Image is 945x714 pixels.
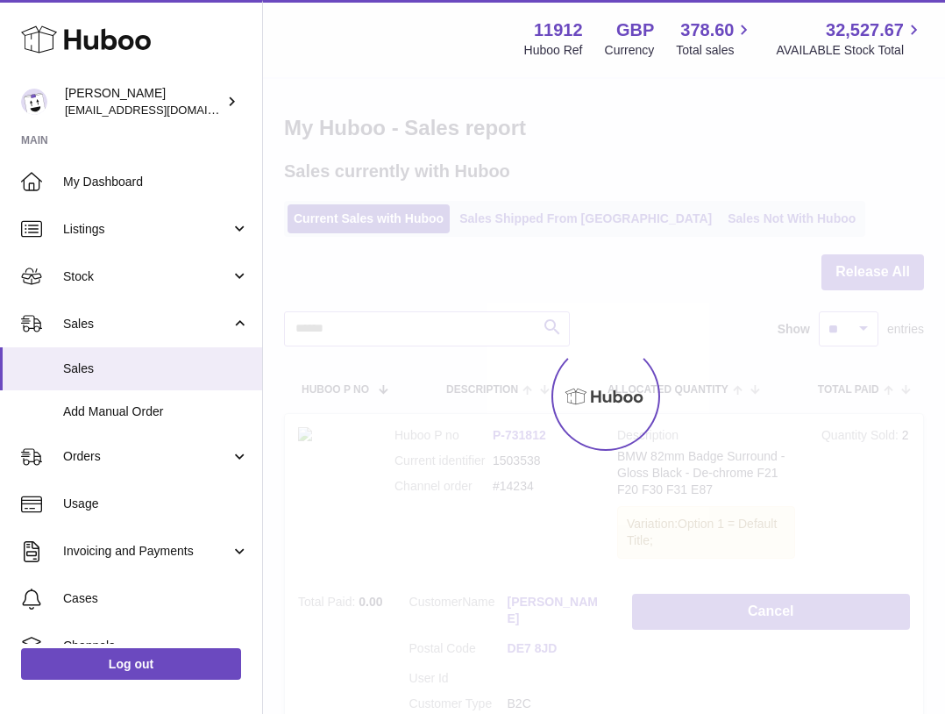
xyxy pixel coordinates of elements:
span: My Dashboard [63,174,249,190]
span: Cases [63,590,249,607]
span: Listings [63,221,231,238]
div: [PERSON_NAME] [65,85,223,118]
span: Usage [63,496,249,512]
span: [EMAIL_ADDRESS][DOMAIN_NAME] [65,103,258,117]
img: internalAdmin-11912@internal.huboo.com [21,89,47,115]
span: AVAILABLE Stock Total [776,42,924,59]
a: 378.60 Total sales [676,18,754,59]
span: Channels [63,638,249,654]
span: Orders [63,448,231,465]
a: 32,527.67 AVAILABLE Stock Total [776,18,924,59]
div: Currency [605,42,655,59]
span: 378.60 [680,18,734,42]
span: Total sales [676,42,754,59]
span: 32,527.67 [826,18,904,42]
span: Sales [63,361,249,377]
a: Log out [21,648,241,680]
span: Invoicing and Payments [63,543,231,560]
strong: 11912 [534,18,583,42]
strong: GBP [616,18,654,42]
span: Add Manual Order [63,403,249,420]
span: Stock [63,268,231,285]
span: Sales [63,316,231,332]
div: Huboo Ref [524,42,583,59]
